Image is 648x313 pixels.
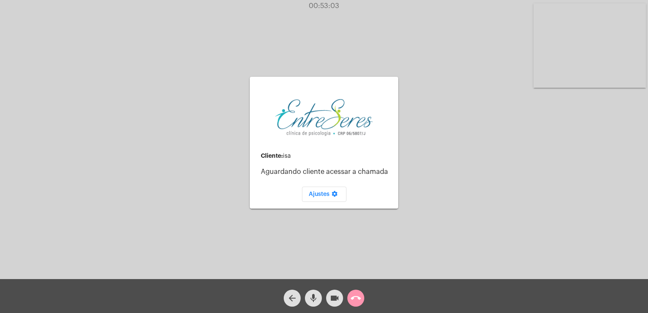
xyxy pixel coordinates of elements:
button: Ajustes [302,187,346,202]
span: Ajustes [309,191,340,197]
div: isa [261,153,391,159]
mat-icon: arrow_back [287,293,297,303]
mat-icon: settings [330,190,340,201]
span: 00:53:03 [309,3,339,9]
strong: Cliente: [261,153,283,159]
mat-icon: call_end [351,293,361,303]
p: Aguardando cliente acessar a chamada [261,168,391,176]
mat-icon: mic [308,293,318,303]
mat-icon: videocam [330,293,340,303]
img: aa27006a-a7e4-c883-abf8-315c10fe6841.png [275,98,373,137]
